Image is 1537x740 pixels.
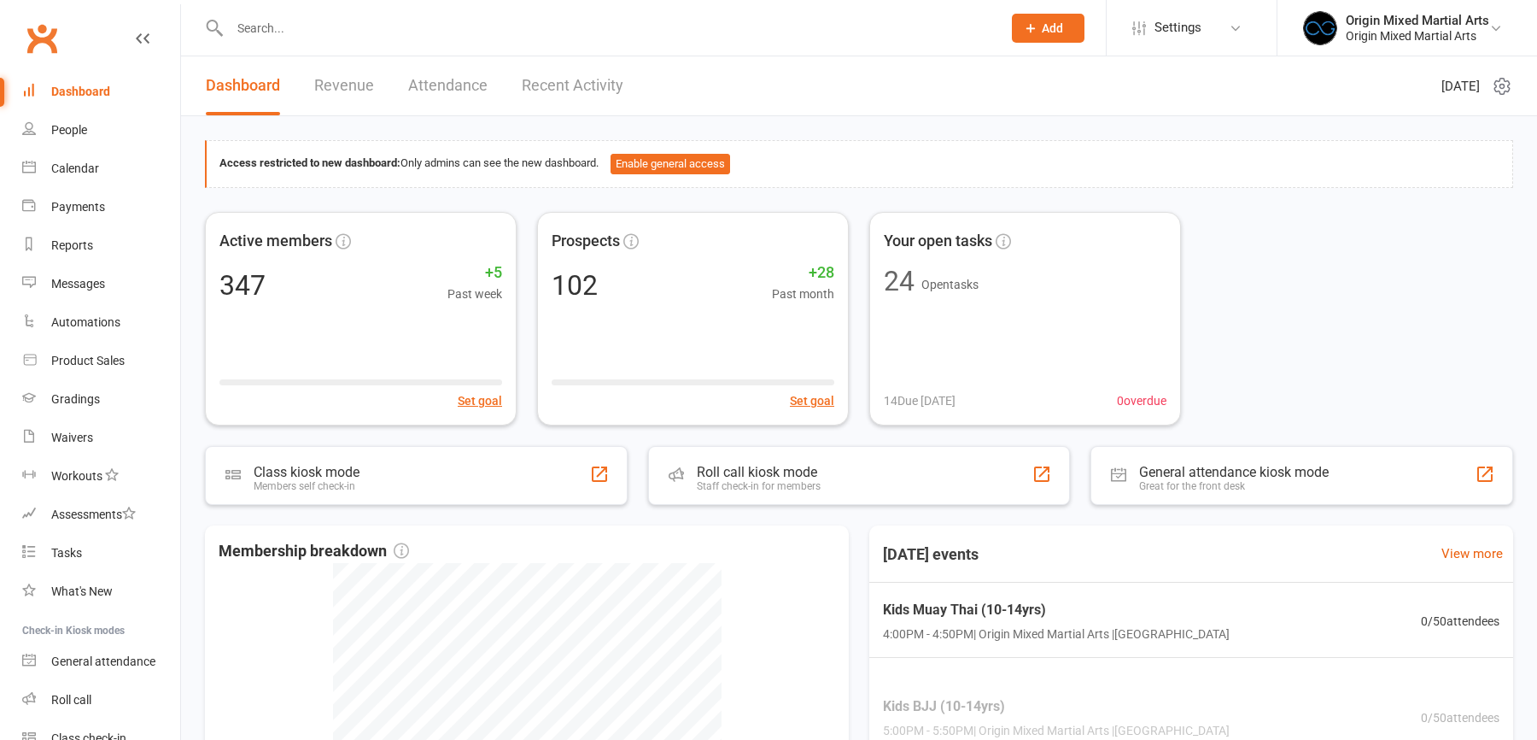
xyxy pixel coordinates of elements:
div: Assessments [51,508,136,521]
div: What's New [51,584,113,598]
div: Roll call kiosk mode [697,464,821,480]
span: +28 [772,261,834,285]
div: Reports [51,238,93,252]
div: Staff check-in for members [697,480,821,492]
strong: Access restricted to new dashboard: [219,156,400,169]
a: Gradings [22,380,180,419]
input: Search... [225,16,990,40]
div: Roll call [51,693,91,707]
a: Dashboard [22,73,180,111]
a: Assessments [22,496,180,534]
a: Attendance [408,56,488,115]
span: Membership breakdown [219,539,409,564]
a: Messages [22,265,180,303]
span: Kids Muay Thai (10-14yrs) [883,599,1230,621]
span: 0 / 50 attendees [1421,708,1499,727]
span: Kids BJJ (10-14yrs) [883,696,1230,719]
span: 0 overdue [1117,391,1166,410]
a: Workouts [22,457,180,496]
a: View more [1441,543,1503,564]
span: 5:00PM - 5:50PM | Origin Mixed Martial Arts | [GEOGRAPHIC_DATA] [883,721,1230,740]
div: Gradings [51,392,100,406]
button: Enable general access [611,154,730,174]
a: Reports [22,226,180,265]
a: General attendance kiosk mode [22,643,180,681]
a: Tasks [22,534,180,573]
div: Automations [51,315,120,329]
div: Messages [51,277,105,291]
div: Waivers [51,431,93,444]
a: Waivers [22,419,180,457]
span: Prospects [552,229,620,254]
div: People [51,123,87,137]
div: General attendance kiosk mode [1139,464,1329,480]
a: Recent Activity [522,56,623,115]
span: 4:00PM - 4:50PM | Origin Mixed Martial Arts | [GEOGRAPHIC_DATA] [883,625,1230,643]
a: People [22,111,180,150]
div: Great for the front desk [1139,480,1329,492]
div: Workouts [51,469,102,483]
div: Payments [51,200,105,214]
span: Active members [219,229,332,254]
div: Class kiosk mode [254,464,359,480]
span: Past month [772,285,834,303]
div: 347 [219,272,266,299]
a: Dashboard [206,56,280,115]
span: Open tasks [921,278,979,291]
button: Set goal [790,391,834,410]
div: Origin Mixed Martial Arts [1346,28,1489,44]
span: 14 Due [DATE] [884,391,956,410]
a: Clubworx [20,17,63,60]
h3: [DATE] events [869,539,992,570]
div: Only admins can see the new dashboard. [219,154,1499,174]
span: Add [1042,21,1063,35]
a: Automations [22,303,180,342]
a: What's New [22,573,180,611]
span: Settings [1154,9,1201,47]
span: [DATE] [1441,76,1480,97]
span: 0 / 50 attendees [1421,612,1499,631]
a: Revenue [314,56,374,115]
button: Add [1012,14,1084,43]
span: Past week [447,285,502,303]
div: 24 [884,267,915,295]
span: +5 [447,261,502,285]
a: Calendar [22,150,180,188]
div: General attendance [51,655,155,668]
img: thumb_image1665119159.png [1303,11,1337,45]
div: Dashboard [51,85,110,98]
div: Origin Mixed Martial Arts [1346,13,1489,28]
div: 102 [552,272,598,299]
div: Members self check-in [254,480,359,492]
button: Set goal [458,391,502,410]
span: Your open tasks [884,229,992,254]
a: Roll call [22,681,180,719]
a: Payments [22,188,180,226]
div: Product Sales [51,354,125,367]
div: Calendar [51,162,99,175]
a: Product Sales [22,342,180,380]
div: Tasks [51,546,82,560]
